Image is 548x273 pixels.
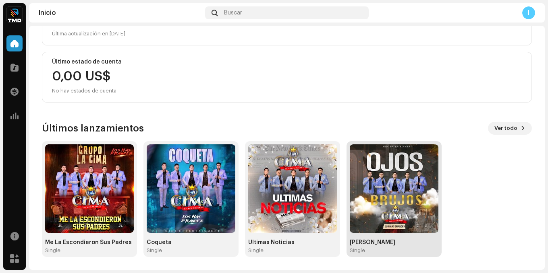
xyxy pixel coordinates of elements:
[248,239,337,246] div: Ultimas Noticias
[494,120,517,136] span: Ver todo
[147,239,235,246] div: Coqueta
[6,6,23,23] img: 622bc8f8-b98b-49b5-8c6c-3a84fb01c0a0
[52,59,522,65] div: Último estado de cuenta
[39,10,202,16] div: Inicio
[147,247,162,254] div: Single
[42,52,532,103] re-o-card-value: Último estado de cuenta
[224,10,242,16] span: Buscar
[488,122,532,135] button: Ver todo
[248,247,264,254] div: Single
[52,29,522,39] div: Última actualización en [DATE]
[45,247,60,254] div: Single
[350,247,365,254] div: Single
[52,86,116,96] div: No hay estados de cuenta
[42,122,144,135] h3: Últimos lanzamientos
[45,239,134,246] div: Me La Escondieron Sus Padres
[147,144,235,233] img: f780b2ca-177c-4032-99cb-2ff58c108490
[522,6,535,19] div: I
[45,144,134,233] img: 23123b0c-4b36-4985-b535-dec9f9e16ecb
[248,144,337,233] img: 300843f4-e78d-4068-835d-1b01d5a30e80
[350,239,438,246] div: [PERSON_NAME]
[350,144,438,233] img: b16e53c9-8c63-4ff5-82e0-eb1046c5a0e7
